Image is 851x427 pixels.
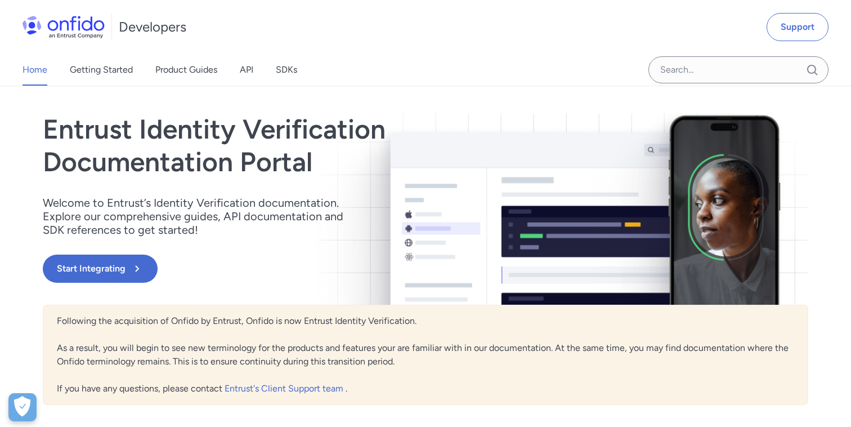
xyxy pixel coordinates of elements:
a: SDKs [276,54,297,86]
img: Onfido Logo [23,16,105,38]
input: Onfido search input field [648,56,828,83]
a: Start Integrating [43,255,579,283]
div: Following the acquisition of Onfido by Entrust, Onfido is now Entrust Identity Verification. As a... [43,305,808,405]
h1: Developers [119,18,186,36]
p: Welcome to Entrust’s Identity Verification documentation. Explore our comprehensive guides, API d... [43,196,358,237]
a: API [240,54,253,86]
h1: Entrust Identity Verification Documentation Portal [43,113,579,178]
div: Cookie Preferences [8,393,37,421]
button: Open Preferences [8,393,37,421]
a: Product Guides [155,54,217,86]
button: Start Integrating [43,255,158,283]
a: Getting Started [70,54,133,86]
a: Home [23,54,47,86]
a: Support [767,13,828,41]
a: Entrust's Client Support team [225,383,346,394]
